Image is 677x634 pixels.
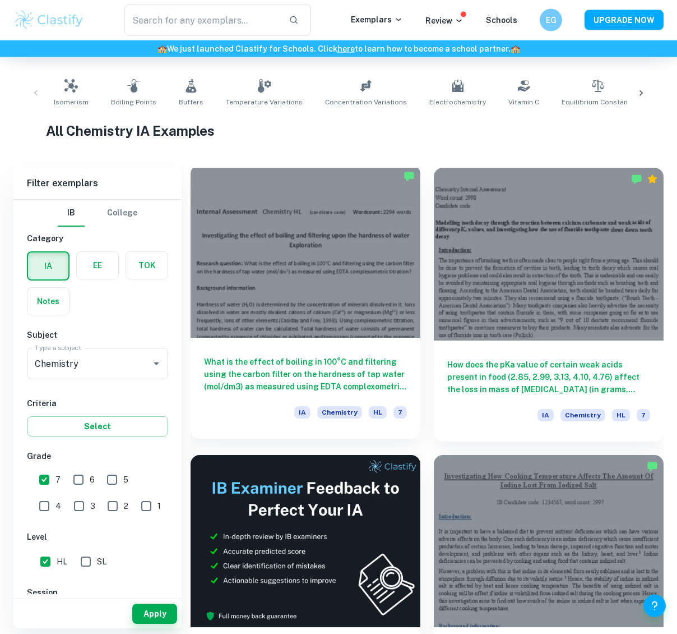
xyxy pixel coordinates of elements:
[27,397,168,410] h6: Criteria
[204,356,407,393] h6: What is the effect of boiling in 100°C and filtering using the carbon filter on the hardness of t...
[562,97,634,107] span: Equilibrium Constants
[124,500,128,512] span: 2
[90,474,95,486] span: 6
[317,406,362,419] span: Chemistry
[35,343,81,352] label: Type a subject
[27,288,69,315] button: Notes
[27,416,168,437] button: Select
[226,97,303,107] span: Temperature Variations
[643,595,666,617] button: Help and Feedback
[325,97,407,107] span: Concentration Variations
[54,97,89,107] span: Isomerism
[90,500,95,512] span: 3
[149,356,164,371] button: Open
[486,16,517,25] a: Schools
[647,173,658,185] div: Premium
[55,474,61,486] span: 7
[508,97,539,107] span: Vitamin C
[647,461,658,472] img: Marked
[111,97,156,107] span: Boiling Points
[404,171,415,182] img: Marked
[97,555,106,568] span: SL
[511,44,520,53] span: 🏫
[191,455,420,628] img: Thumbnail
[107,200,137,227] button: College
[191,168,420,442] a: What is the effect of boiling in 100°C and filtering using the carbon filter on the hardness of t...
[13,9,85,31] img: Clastify logo
[612,409,630,421] span: HL
[132,604,177,624] button: Apply
[27,329,168,341] h6: Subject
[58,200,85,227] button: IB
[434,168,664,442] a: How does the pKa value of certain weak acids present in food (2.85, 2.99, 3.13, 4.10, 4.76) affec...
[157,44,167,53] span: 🏫
[540,9,562,31] button: EG
[28,252,68,279] button: IA
[351,13,403,26] p: Exemplars
[27,531,168,543] h6: Level
[294,406,310,419] span: IA
[179,97,203,107] span: Buffers
[55,500,61,512] span: 4
[2,43,675,55] h6: We just launched Clastify for Schools. Click to learn how to become a school partner.
[126,252,168,279] button: TOK
[27,232,168,245] h6: Category
[27,450,168,462] h6: Grade
[545,14,558,26] h6: EG
[13,168,182,199] h6: Filter exemplars
[124,4,280,36] input: Search for any exemplars...
[585,10,664,30] button: UPGRADE NOW
[337,44,355,53] a: here
[425,15,463,27] p: Review
[58,200,137,227] div: Filter type choice
[157,500,161,512] span: 1
[27,586,168,599] h6: Session
[560,409,605,421] span: Chemistry
[631,173,642,185] img: Marked
[537,409,554,421] span: IA
[77,252,118,279] button: EE
[447,359,650,396] h6: How does the pKa value of certain weak acids present in food (2.85, 2.99, 3.13, 4.10, 4.76) affec...
[57,555,67,568] span: HL
[637,409,650,421] span: 7
[393,406,407,419] span: 7
[123,474,128,486] span: 5
[369,406,387,419] span: HL
[429,97,486,107] span: Electrochemistry
[46,121,631,141] h1: All Chemistry IA Examples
